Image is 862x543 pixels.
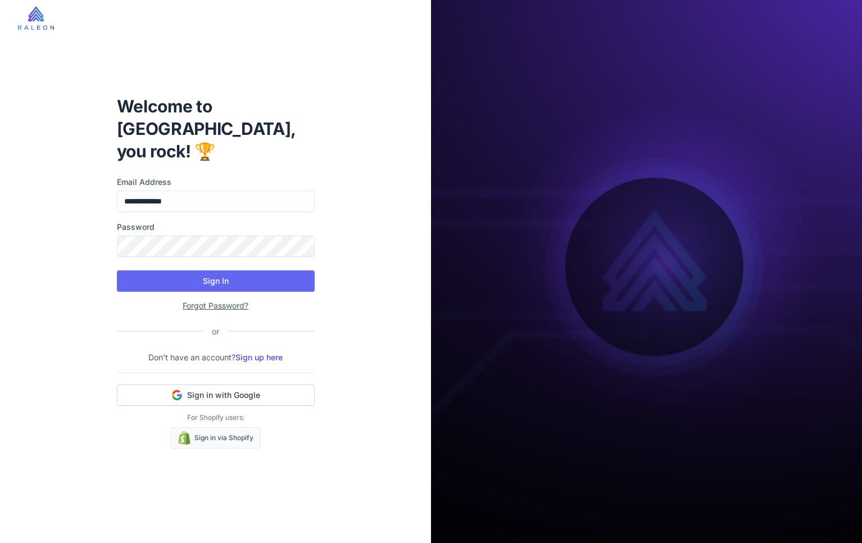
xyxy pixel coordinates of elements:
[117,413,315,423] p: For Shopify users:
[117,95,315,162] h1: Welcome to [GEOGRAPHIC_DATA], you rock! 🏆
[18,6,54,30] img: raleon-logo-whitebg.9aac0268.jpg
[203,325,228,338] div: or
[170,427,261,449] a: Sign in via Shopify
[235,352,283,362] a: Sign up here
[187,390,260,401] span: Sign in with Google
[117,270,315,292] button: Sign In
[117,351,315,364] p: Don't have an account?
[117,384,315,406] button: Sign in with Google
[117,221,315,233] label: Password
[183,301,248,310] a: Forgot Password?
[117,176,315,188] label: Email Address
